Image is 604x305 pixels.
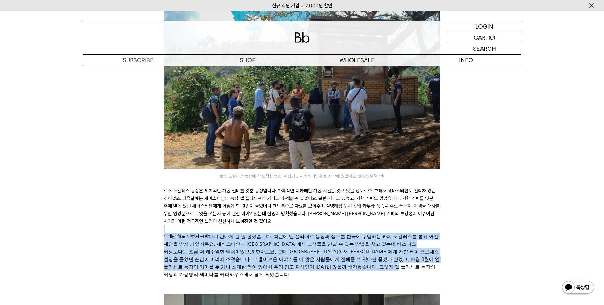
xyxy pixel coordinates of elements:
[489,32,495,43] p: (0)
[448,32,521,43] a: CART (0)
[164,173,440,179] i: 로스 노갈레스 농장에 막 도착한 순간. 아쉽게도 세바스티안은 렌즈 밖에 있었네요. ⓒ김민수Derek
[475,21,493,32] p: LOGIN
[272,3,332,9] a: 신규 회원 가입 시 3,000원 할인
[562,280,594,295] img: 카카오톡 채널 1:1 채팅 버튼
[412,55,521,66] p: INFO
[83,55,193,66] a: SUBSCRIBE
[193,55,302,66] a: SHOP
[302,55,412,66] p: WHOLESALE
[295,32,310,43] img: 로고
[164,187,440,225] p: 로스 노갈레스 농장은 체계적인 가공 설비를 갖춘 농장입니다. 자체적인 디카페인 가공 시설을 갖고 있을 정도로요. 그래서 세바스티안도 견학차 왔던 것이었죠. 다음날에는 세바스티...
[448,21,521,32] a: LOGIN
[164,233,440,278] p: 이때만 해도 이렇게 금방
[474,32,489,43] p: CART
[164,234,440,277] span: 다시 만나게 될 줄 몰랐습니다. 최근에 엘 플라세르 농장의 생두를 한국에 수입하는 카페 노갈레스를 통해 어떤 제안을 받게 되었거든요. 세바스티안이 [GEOGRAPHIC_DAT...
[473,43,496,54] p: SEARCH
